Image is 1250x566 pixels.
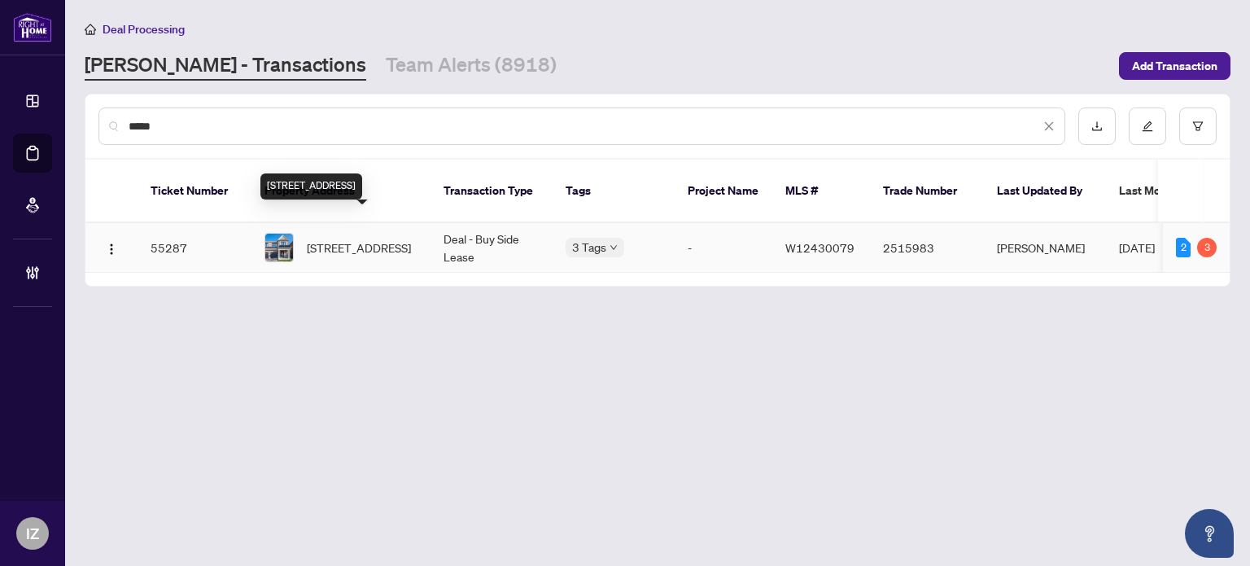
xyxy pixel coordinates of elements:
[1119,240,1155,255] span: [DATE]
[260,173,362,200] div: [STREET_ADDRESS]
[772,160,870,223] th: MLS #
[85,24,96,35] span: home
[675,223,772,273] td: -
[251,160,431,223] th: Property Address
[138,223,251,273] td: 55287
[675,160,772,223] th: Project Name
[553,160,675,223] th: Tags
[138,160,251,223] th: Ticket Number
[785,240,854,255] span: W12430079
[386,51,557,81] a: Team Alerts (8918)
[103,22,185,37] span: Deal Processing
[1132,53,1217,79] span: Add Transaction
[1119,52,1230,80] button: Add Transaction
[984,223,1106,273] td: [PERSON_NAME]
[1091,121,1103,132] span: download
[26,522,39,545] span: IZ
[13,12,52,42] img: logo
[984,160,1106,223] th: Last Updated By
[1043,121,1055,132] span: close
[870,160,984,223] th: Trade Number
[572,238,606,257] span: 3 Tags
[1078,107,1116,145] button: download
[98,235,125,261] button: Logo
[1119,182,1218,200] span: Last Modified Date
[431,223,553,273] td: Deal - Buy Side Lease
[1197,238,1217,257] div: 3
[870,223,984,273] td: 2515983
[431,160,553,223] th: Transaction Type
[307,239,411,257] span: [STREET_ADDRESS]
[265,234,293,261] img: thumbnail-img
[85,51,366,81] a: [PERSON_NAME] - Transactions
[1185,509,1234,558] button: Open asap
[105,243,118,256] img: Logo
[1192,121,1204,132] span: filter
[1129,107,1166,145] button: edit
[1179,107,1217,145] button: filter
[1142,121,1153,132] span: edit
[610,244,618,252] span: down
[1176,238,1191,257] div: 2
